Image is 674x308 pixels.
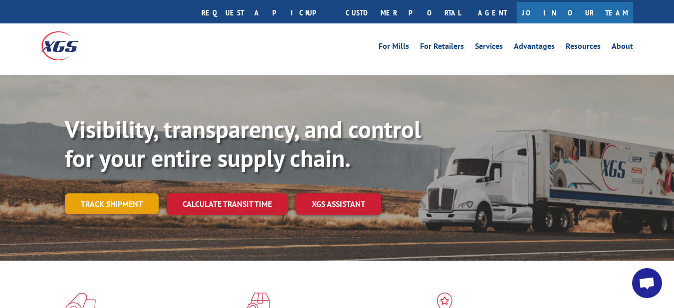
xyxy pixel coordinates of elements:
[632,268,662,298] a: Open chat
[379,42,409,53] a: For Mills
[514,42,555,53] a: Advantages
[612,42,633,53] a: About
[65,114,421,173] b: Visibility, transparency, and control for your entire supply chain.
[566,42,601,53] a: Resources
[420,42,464,53] a: For Retailers
[167,193,288,215] a: Calculate transit time
[475,42,503,53] a: Services
[517,2,633,23] a: Join Our Team
[468,2,517,23] a: Agent
[65,193,159,214] a: Track shipment
[194,2,338,23] a: Request a pickup
[296,193,381,215] a: XGS ASSISTANT
[338,2,468,23] a: Customer Portal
